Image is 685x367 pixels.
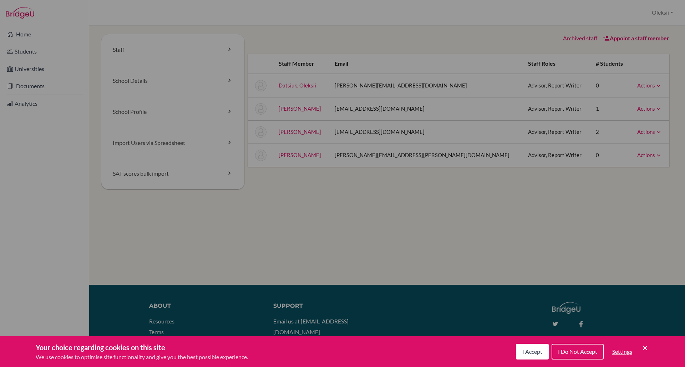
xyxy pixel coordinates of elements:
[522,348,542,355] span: I Accept
[516,344,549,360] button: I Accept
[612,348,632,355] span: Settings
[36,342,248,353] h3: Your choice regarding cookies on this site
[641,344,649,352] button: Save and close
[36,353,248,361] p: We use cookies to optimise site functionality and give you the best possible experience.
[607,345,638,359] button: Settings
[558,348,597,355] span: I Do Not Accept
[552,344,604,360] button: I Do Not Accept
